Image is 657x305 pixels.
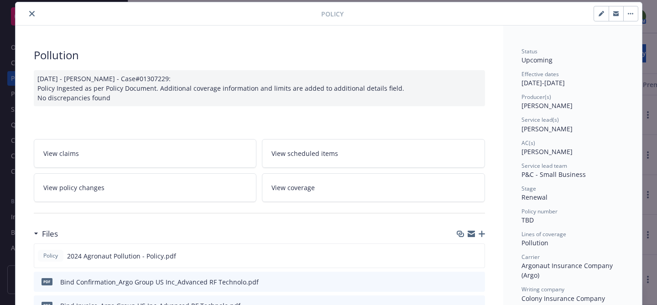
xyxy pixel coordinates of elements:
span: View scheduled items [271,149,338,158]
span: View claims [43,149,79,158]
span: Writing company [521,285,564,293]
span: View coverage [271,183,315,192]
span: Producer(s) [521,93,551,101]
div: [DATE] - [DATE] [521,70,624,88]
h3: Files [42,228,58,240]
span: [PERSON_NAME] [521,101,573,110]
span: Stage [521,185,536,192]
span: Service lead team [521,162,567,170]
div: Pollution [34,47,485,63]
span: Argonaut Insurance Company (Argo) [521,261,615,279]
span: Upcoming [521,56,553,64]
span: Lines of coverage [521,230,566,238]
span: Service lead(s) [521,116,559,124]
span: Colony Insurance Company [521,294,605,303]
div: Pollution [521,238,624,248]
button: download file [458,251,465,261]
span: AC(s) [521,139,535,147]
div: Files [34,228,58,240]
span: Effective dates [521,70,559,78]
span: Carrier [521,253,540,261]
span: Renewal [521,193,547,202]
span: 2024 Agronaut Pollution - Policy.pdf [67,251,176,261]
span: View policy changes [43,183,104,192]
span: Policy [42,252,60,260]
span: TBD [521,216,534,224]
button: preview file [473,277,481,287]
span: Policy number [521,207,558,215]
a: View policy changes [34,173,257,202]
span: Status [521,47,537,55]
button: preview file [473,251,481,261]
button: close [26,8,37,19]
a: View scheduled items [262,139,485,168]
span: [PERSON_NAME] [521,124,573,133]
a: View coverage [262,173,485,202]
span: P&C - Small Business [521,170,586,179]
button: download file [459,277,466,287]
div: Bind Confirmation_Argo Group US Inc_Advanced RF Technolo.pdf [60,277,259,287]
span: pdf [42,278,52,285]
a: View claims [34,139,257,168]
span: [PERSON_NAME] [521,147,573,156]
div: [DATE] - [PERSON_NAME] - Case#01307229: Policy Ingested as per Policy Document. Additional covera... [34,70,485,106]
span: Policy [321,9,344,19]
